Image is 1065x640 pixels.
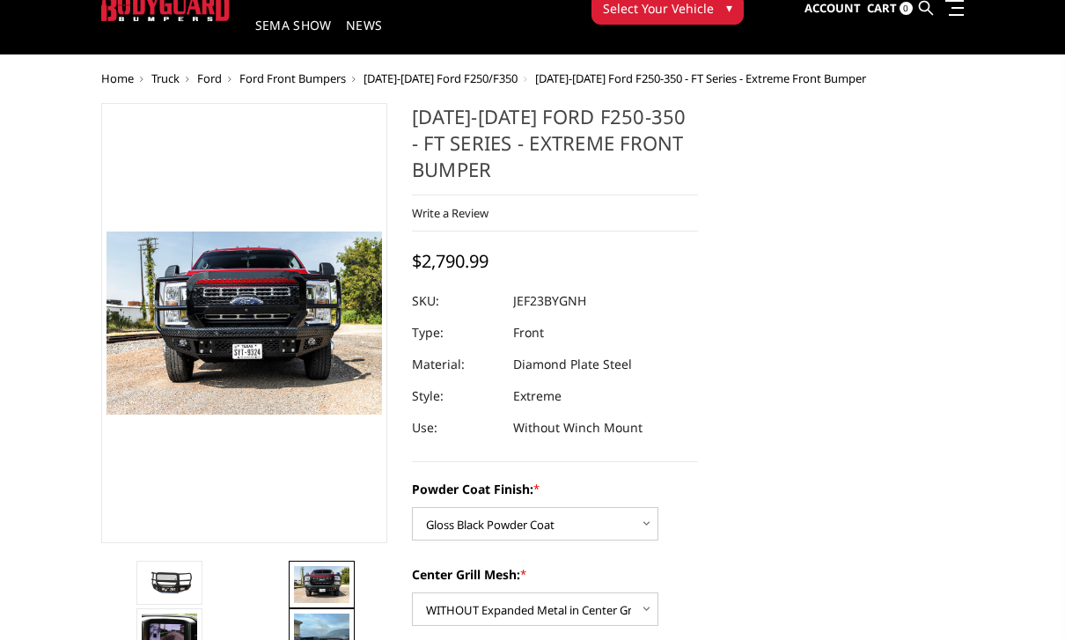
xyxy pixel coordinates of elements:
[346,19,382,54] a: News
[412,412,500,444] dt: Use:
[535,70,866,86] span: [DATE]-[DATE] Ford F250-350 - FT Series - Extreme Front Bumper
[900,2,913,15] span: 0
[513,285,586,317] dd: JEF23BYGNH
[513,412,643,444] dd: Without Winch Mount
[513,349,632,380] dd: Diamond Plate Steel
[513,380,562,412] dd: Extreme
[513,317,544,349] dd: Front
[412,349,500,380] dt: Material:
[101,103,387,543] a: 2023-2026 Ford F250-350 - FT Series - Extreme Front Bumper
[412,480,698,498] label: Powder Coat Finish:
[412,249,488,273] span: $2,790.99
[101,70,134,86] a: Home
[364,70,518,86] a: [DATE]-[DATE] Ford F250/F350
[142,570,197,595] img: 2023-2026 Ford F250-350 - FT Series - Extreme Front Bumper
[977,555,1065,640] iframe: Chat Widget
[239,70,346,86] a: Ford Front Bumpers
[412,317,500,349] dt: Type:
[412,103,698,195] h1: [DATE]-[DATE] Ford F250-350 - FT Series - Extreme Front Bumper
[197,70,222,86] a: Ford
[255,19,332,54] a: SEMA Show
[412,205,488,221] a: Write a Review
[412,380,500,412] dt: Style:
[151,70,180,86] a: Truck
[412,285,500,317] dt: SKU:
[294,566,349,603] img: 2023-2026 Ford F250-350 - FT Series - Extreme Front Bumper
[412,565,698,584] label: Center Grill Mesh:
